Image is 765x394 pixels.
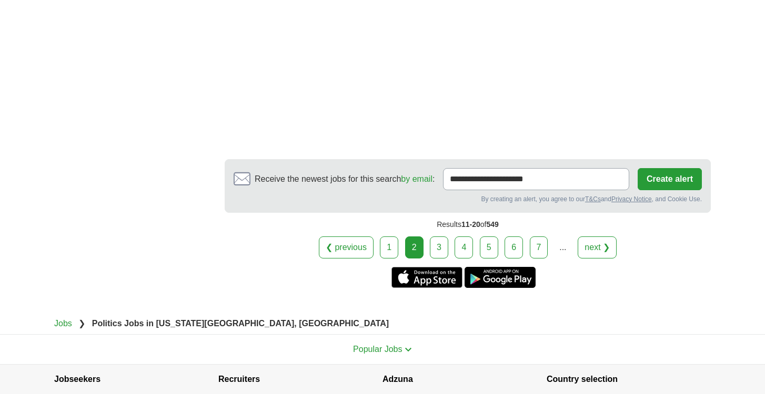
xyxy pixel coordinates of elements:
[405,347,412,352] img: toggle icon
[225,213,711,236] div: Results of
[430,236,448,258] a: 3
[552,237,573,258] div: ...
[638,168,702,190] button: Create alert
[54,319,72,328] a: Jobs
[530,236,548,258] a: 7
[391,267,462,288] a: Get the iPhone app
[319,236,374,258] a: ❮ previous
[78,319,85,328] span: ❯
[92,319,389,328] strong: Politics Jobs in [US_STATE][GEOGRAPHIC_DATA], [GEOGRAPHIC_DATA]
[380,236,398,258] a: 1
[455,236,473,258] a: 4
[353,345,402,354] span: Popular Jobs
[405,236,424,258] div: 2
[611,195,652,203] a: Privacy Notice
[255,173,435,185] span: Receive the newest jobs for this search :
[461,220,480,229] span: 11-20
[547,365,711,394] h4: Country selection
[585,195,601,203] a: T&Cs
[234,194,702,204] div: By creating an alert, you agree to our and , and Cookie Use.
[465,267,536,288] a: Get the Android app
[480,236,498,258] a: 5
[505,236,523,258] a: 6
[486,220,498,229] span: 549
[401,174,432,183] a: by email
[578,236,617,258] a: next ❯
